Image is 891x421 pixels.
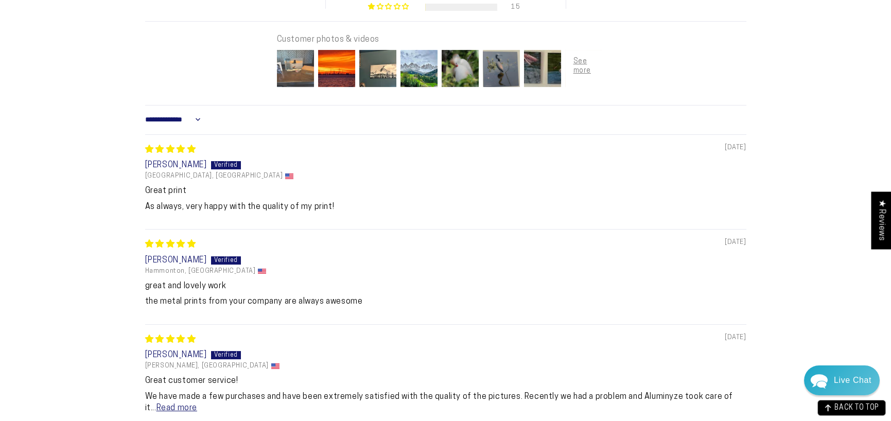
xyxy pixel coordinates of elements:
img: User picture [398,48,440,89]
div: 1% (15) reviews with 1 star rating [368,3,411,11]
span: [PERSON_NAME], [GEOGRAPHIC_DATA] [145,362,269,370]
span: [PERSON_NAME] [145,161,207,169]
img: User picture [275,48,316,89]
span: [PERSON_NAME] [145,256,207,265]
p: As always, very happy with the quality of my print! [145,201,746,213]
img: User picture [563,48,604,89]
span: 5 star review [145,146,196,154]
span: Hammonton, [GEOGRAPHIC_DATA] [145,267,256,275]
span: 5 star review [145,240,196,249]
span: [GEOGRAPHIC_DATA], [GEOGRAPHIC_DATA] [145,172,283,180]
img: User picture [316,48,357,89]
img: US [258,269,266,274]
span: [DATE] [725,333,746,342]
img: User picture [522,48,563,89]
p: the metal prints from your company are always awesome [145,296,746,307]
select: Sort dropdown [145,110,203,130]
p: We have made a few purchases and have been extremely satisfied with the quality of the pictures. ... [145,391,746,414]
b: great and lovely work [145,280,746,292]
img: US [271,363,279,369]
div: Chat widget toggle [804,365,880,395]
b: Great customer service! [145,375,746,387]
img: US [285,173,293,179]
span: [DATE] [725,143,746,152]
span: 5 star review [145,336,196,344]
b: Great print [145,185,746,197]
div: Click to open Judge.me floating reviews tab [871,191,891,249]
a: Read more [156,404,197,412]
img: User picture [357,48,398,89]
span: [DATE] [725,238,746,247]
span: BACK TO TOP [834,405,879,412]
div: 15 [511,4,523,11]
div: Customer photos & videos [277,34,602,45]
img: User picture [481,48,522,89]
img: User picture [440,48,481,89]
span: [PERSON_NAME] [145,351,207,359]
div: Contact Us Directly [834,365,871,395]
